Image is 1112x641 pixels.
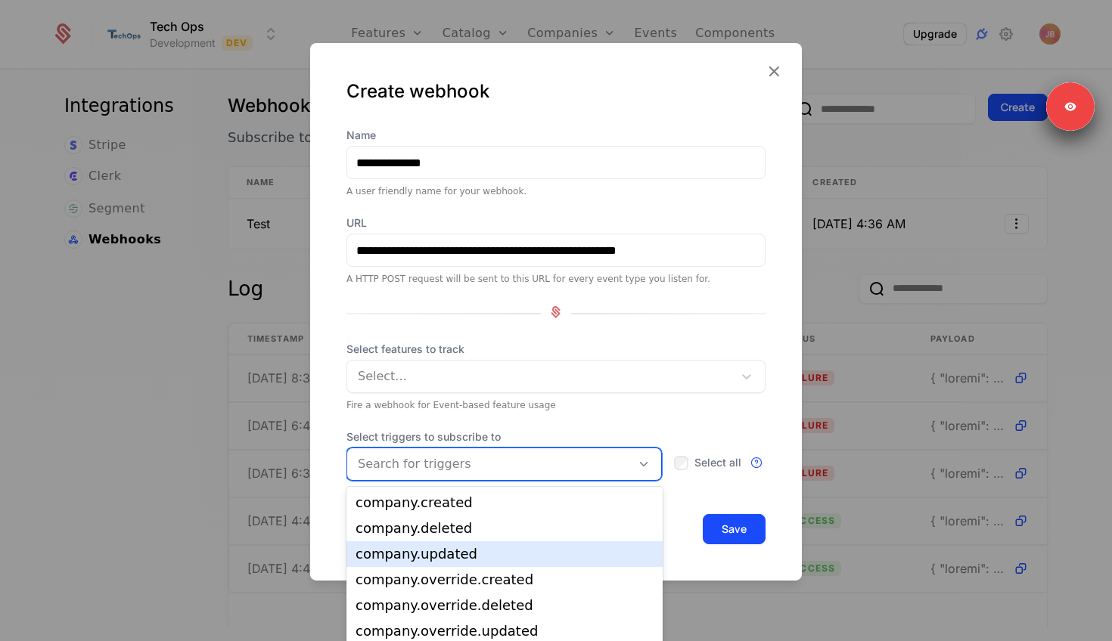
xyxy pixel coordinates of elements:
div: Fire a webhook for Event-based feature usage [346,399,766,411]
div: company.override.deleted [356,599,654,612]
div: company.override.updated [356,624,654,638]
span: Select all [694,457,741,468]
input: Select all [674,456,688,470]
div: A user friendly name for your webhook. [346,185,766,197]
div: Create webhook [346,79,766,104]
label: Name [346,128,766,143]
span: Select features to track [346,342,766,357]
div: A HTTP POST request will be sent to this URL for every event type you listen for. [346,273,766,285]
button: Save [703,514,766,544]
div: Select... [358,367,725,386]
div: company.updated [356,547,654,561]
div: company.deleted [356,522,654,535]
div: company.created [356,496,654,509]
div: company.override.created [356,573,654,587]
label: URL [346,215,766,231]
span: Select triggers to subscribe to [346,429,662,444]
